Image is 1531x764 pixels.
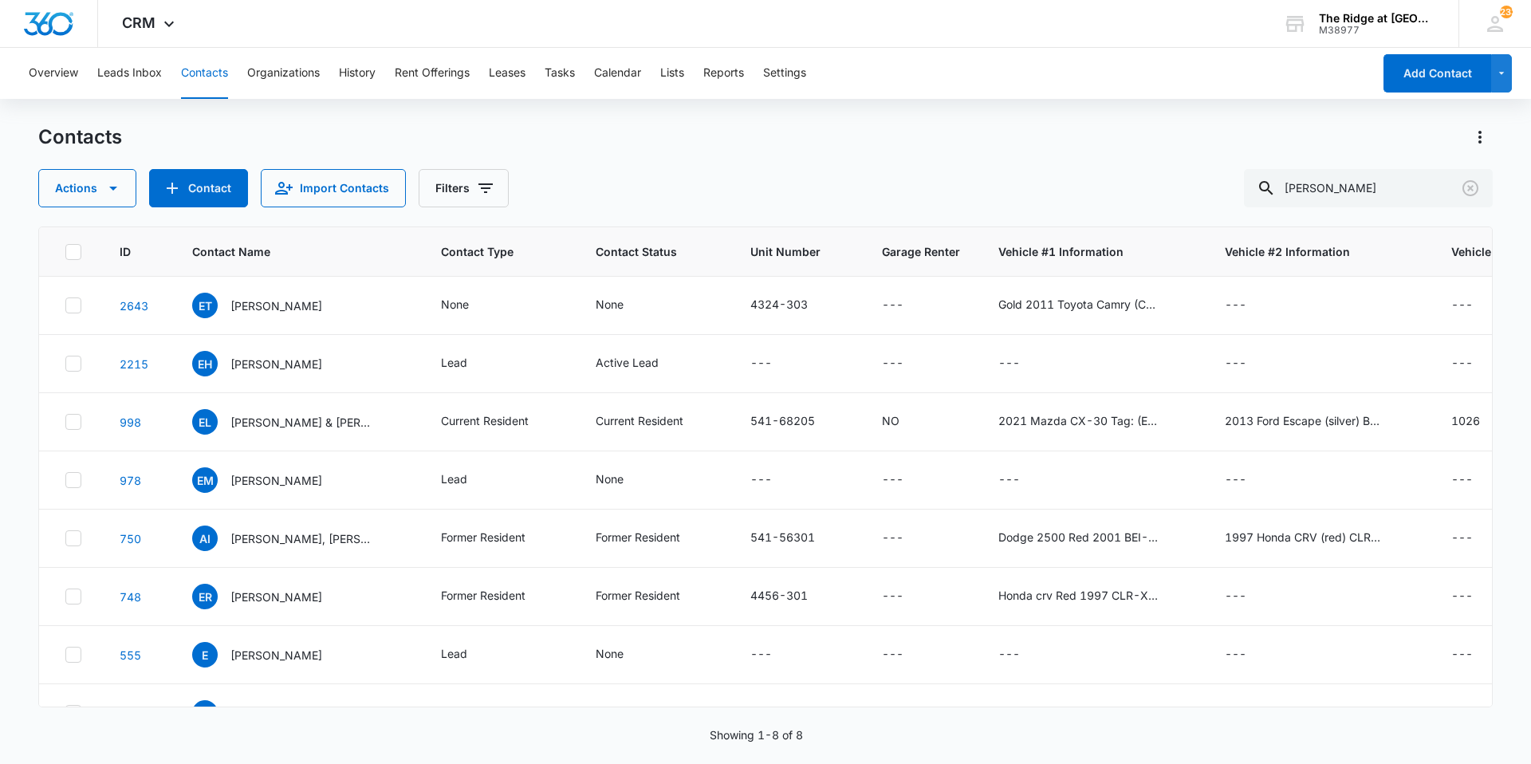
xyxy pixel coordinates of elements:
div: Vehicle #1 Permit # - - Select to Edit Field [1451,471,1501,490]
div: Contact Name - Elizabeth Medina - Select to Edit Field [192,467,351,493]
div: Contact Name - Elizabeth Huerta - Select to Edit Field [192,351,351,376]
div: Vehicle #1 Information - - Select to Edit Field [998,471,1049,490]
div: account id [1319,25,1435,36]
span: EM [192,467,218,493]
div: Former Resident [441,529,525,545]
span: EL [192,409,218,435]
div: --- [998,354,1020,373]
div: Lead [441,645,467,662]
span: AI [192,526,218,551]
div: Vehicle #1 Permit # - - Select to Edit Field [1451,529,1501,548]
div: --- [750,354,772,373]
div: Garage Renter - - Select to Edit Field [882,354,932,373]
div: Contact Name - Elizabeth Rueckert - Select to Edit Field [192,584,351,609]
div: Vehicle #1 Information - Honda crv Red 1997 CLR-X16 - Select to Edit Field [998,587,1187,606]
h1: Contacts [38,125,122,149]
button: Leases [489,48,525,99]
a: Navigate to contact details page for Elizabeth Medina [120,474,141,487]
span: Vehicle #2 Information [1225,243,1413,260]
div: --- [1225,645,1246,664]
div: --- [998,703,1020,723]
div: 4324-303 [750,296,808,313]
div: Unit Number - 541-56301 - Select to Edit Field [750,529,844,548]
p: [PERSON_NAME] & [PERSON_NAME] [230,414,374,431]
div: --- [998,471,1020,490]
div: 1997 Honda CRV (red) CLR_X16 [1225,529,1384,545]
div: --- [882,354,903,373]
div: None [596,471,624,487]
p: [PERSON_NAME] [PERSON_NAME] [230,705,374,722]
div: Former Resident [596,529,680,545]
div: Contact Status - Former Resident - Select to Edit Field [596,529,709,548]
div: None [596,703,624,720]
span: ER [192,584,218,609]
button: History [339,48,376,99]
div: Contact Type - Lead - Select to Edit Field [441,471,496,490]
div: --- [1451,587,1473,606]
div: --- [1225,587,1246,606]
a: Navigate to contact details page for Elizabeth Rueckert [120,590,141,604]
button: Actions [1467,124,1493,150]
a: Navigate to contact details page for Elizabeth Livermore & Andrew Novak [120,415,141,429]
div: 2013 Ford Escape (silver) BGI-343 [1225,412,1384,429]
button: Import Contacts [261,169,406,207]
p: [PERSON_NAME] [230,589,322,605]
div: Vehicle #2 Information - - Select to Edit Field [1225,471,1275,490]
p: [PERSON_NAME] [230,472,322,489]
span: EC [192,700,218,726]
span: Vehicle #1 Information [998,243,1187,260]
div: --- [1451,471,1473,490]
div: Vehicle #2 Information - - Select to Edit Field [1225,703,1275,723]
span: 233 [1500,6,1513,18]
button: Overview [29,48,78,99]
div: --- [1451,645,1473,664]
div: Garage Renter - - Select to Edit Field [882,529,932,548]
div: None [596,296,624,313]
div: Contact Type - Former Resident - Select to Edit Field [441,529,554,548]
div: Contact Status - None - Select to Edit Field [596,703,652,723]
div: Vehicle #1 Permit # - - Select to Edit Field [1451,354,1501,373]
button: Rent Offerings [395,48,470,99]
button: Filters [419,169,509,207]
div: --- [882,296,903,315]
div: Gold 2011 Toyota Camry (CCN-J60) [998,296,1158,313]
span: Unit Number [750,243,844,260]
div: Garage Renter - - Select to Edit Field [882,703,932,723]
span: Garage Renter [882,243,960,260]
div: Lead [441,354,467,371]
button: Lists [660,48,684,99]
div: Vehicle #1 Information - Dodge 2500 Red 2001 BEI-C35 - Select to Edit Field [998,529,1187,548]
span: CRM [122,14,155,31]
button: Tasks [545,48,575,99]
div: --- [998,645,1020,664]
div: --- [750,703,772,723]
div: Contact Status - None - Select to Edit Field [596,296,652,315]
a: Navigate to contact details page for Elizabeth Trower [120,299,148,313]
div: --- [1451,354,1473,373]
div: Vehicle #1 Information - - Select to Edit Field [998,703,1049,723]
p: [PERSON_NAME] [230,297,322,314]
div: None [441,296,469,313]
div: notifications count [1500,6,1513,18]
div: Contact Type - Current Resident - Select to Edit Field [441,412,557,431]
div: --- [1451,703,1473,723]
span: ET [192,293,218,318]
a: Navigate to contact details page for Elizabeth [120,648,141,662]
div: Garage Renter - - Select to Edit Field [882,587,932,606]
div: Vehicle #2 Information - - Select to Edit Field [1225,645,1275,664]
div: --- [1225,296,1246,315]
div: Contact Type - None - Select to Edit Field [441,296,498,315]
div: NO [882,412,899,429]
div: --- [1451,529,1473,548]
div: None [596,645,624,662]
p: [PERSON_NAME] [230,647,322,664]
span: EH [192,351,218,376]
div: --- [750,471,772,490]
div: Vehicle #1 Information - 2021 Mazda CX-30 Tag: (EOG-N08) - Select to Edit Field [998,412,1187,431]
div: Garage Renter - - Select to Edit Field [882,471,932,490]
div: Contact Type - Lead - Select to Edit Field [441,354,496,373]
div: Current Resident [441,412,529,429]
div: --- [1225,703,1246,723]
div: Garage Renter - NO - Select to Edit Field [882,412,928,431]
input: Search Contacts [1244,169,1493,207]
